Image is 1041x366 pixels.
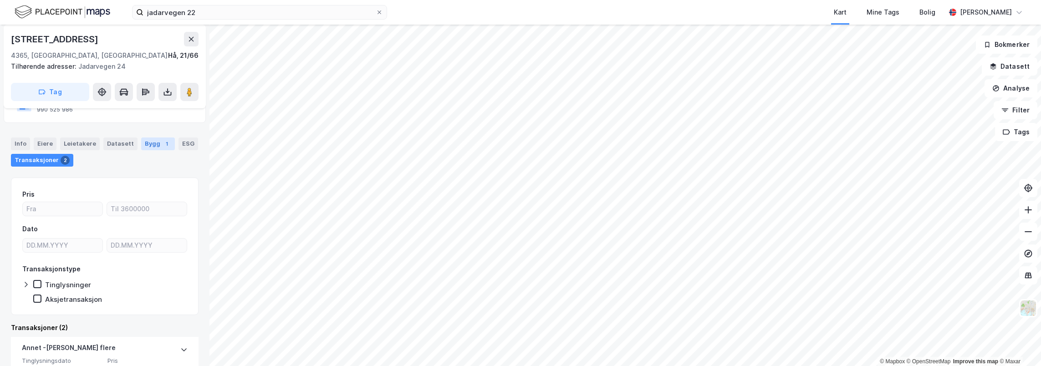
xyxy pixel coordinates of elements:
button: Filter [994,101,1037,119]
div: Tinglysninger [45,280,91,289]
div: 1 [162,139,171,148]
input: Fra [23,202,102,216]
a: OpenStreetMap [907,358,951,365]
input: Søk på adresse, matrikkel, gårdeiere, leietakere eller personer [143,5,376,19]
div: Eiere [34,137,56,150]
span: Tinglysningsdato [22,357,102,365]
div: Mine Tags [867,7,899,18]
a: Improve this map [953,358,998,365]
div: Transaksjoner [11,154,73,167]
div: Transaksjonstype [22,264,81,274]
div: Bolig [919,7,935,18]
div: Pris [22,189,35,200]
div: [PERSON_NAME] [960,7,1012,18]
div: Transaksjoner (2) [11,322,199,333]
div: Aksjetransaksjon [45,295,102,304]
div: Annet - [PERSON_NAME] flere [22,342,116,357]
input: DD.MM.YYYY [107,239,187,252]
div: Datasett [103,137,138,150]
img: Z [1020,300,1037,317]
a: Mapbox [880,358,905,365]
button: Tag [11,83,89,101]
iframe: Chat Widget [995,322,1041,366]
button: Tags [995,123,1037,141]
div: Jadarvegen 24 [11,61,191,72]
div: Kart [834,7,847,18]
div: Kontrollprogram for chat [995,322,1041,366]
button: Analyse [985,79,1037,97]
div: Hå, 21/66 [168,50,199,61]
div: 4365, [GEOGRAPHIC_DATA], [GEOGRAPHIC_DATA] [11,50,168,61]
div: Dato [22,224,38,234]
div: ESG [179,137,198,150]
div: Leietakere [60,137,100,150]
div: [STREET_ADDRESS] [11,32,100,46]
input: Til 3600000 [107,202,187,216]
span: Tilhørende adresser: [11,62,78,70]
div: 2 [61,156,70,165]
div: Bygg [141,137,175,150]
img: logo.f888ab2527a4732fd821a326f86c7f29.svg [15,4,110,20]
div: 990 525 986 [37,106,73,113]
div: Info [11,137,30,150]
span: Pris [107,357,188,365]
input: DD.MM.YYYY [23,239,102,252]
button: Datasett [982,57,1037,76]
button: Bokmerker [976,36,1037,54]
